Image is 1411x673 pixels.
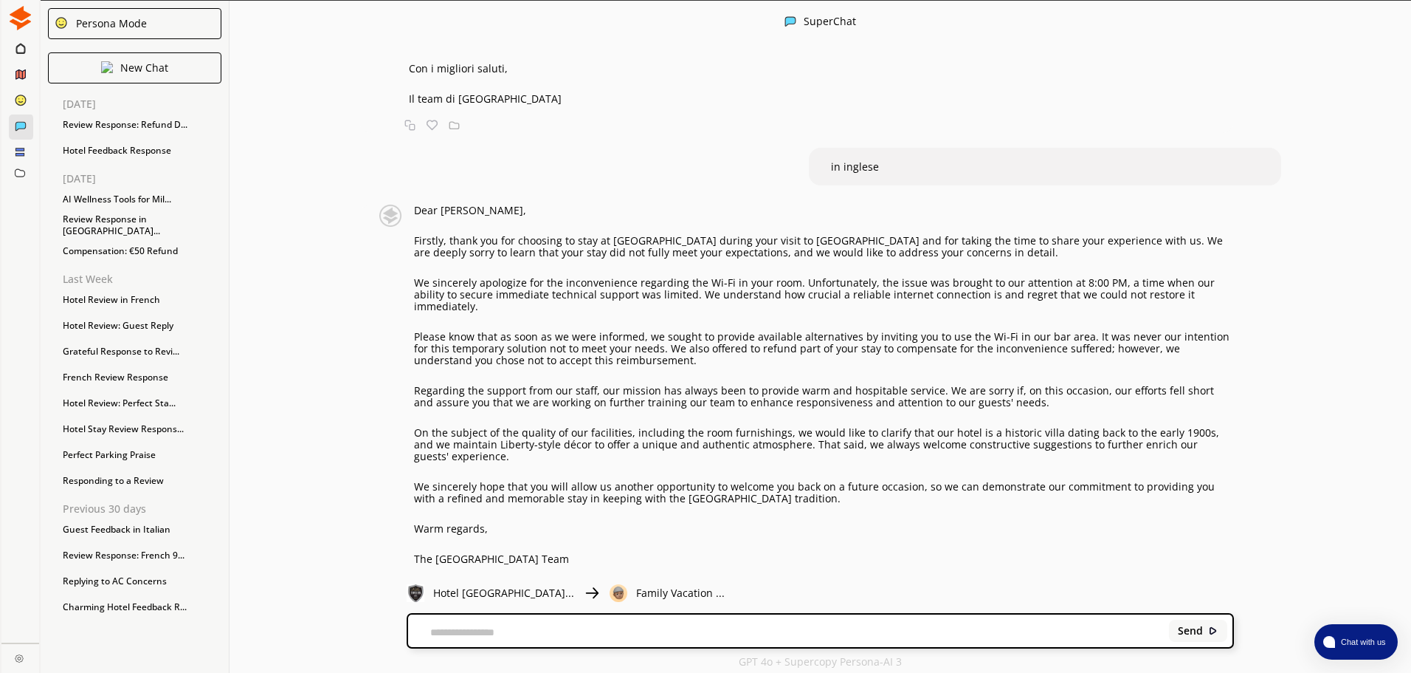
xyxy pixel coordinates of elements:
[55,596,229,618] div: Charming Hotel Feedback R...
[583,584,601,602] img: Close
[55,622,229,644] div: Addressing a Review Issue
[804,16,856,30] div: SuperChat
[63,173,229,185] p: [DATE]
[63,273,229,285] p: Last Week
[414,427,1234,462] p: On the subject of the quality of our facilities, including the room furnishings, we would like to...
[1335,636,1389,648] span: Chat with us
[8,6,32,30] img: Close
[414,331,1234,366] p: Please know that as soon as we were informed, we sought to provide available alternatives by invi...
[1,643,39,669] a: Close
[63,98,229,110] p: [DATE]
[55,470,229,492] div: Responding to a Review
[55,214,229,236] div: Review Response in [GEOGRAPHIC_DATA]...
[374,205,407,227] img: Close
[414,553,1234,565] p: The [GEOGRAPHIC_DATA] Team
[55,392,229,414] div: Hotel Review: Perfect Sta...
[120,62,168,74] p: New Chat
[636,587,725,599] p: Family Vacation ...
[427,120,438,131] img: Favorite
[414,481,1234,505] p: We sincerely hope that you will allow us another opportunity to welcome you back on a future occa...
[101,61,113,73] img: Close
[55,188,229,211] div: AI Wellness Tools for Mil...
[55,240,229,262] div: Compensation: €50 Refund
[55,140,229,162] div: Hotel Feedback Response
[739,656,902,668] p: GPT 4o + Supercopy Persona-AI 3
[404,120,415,131] img: Copy
[1314,624,1398,660] button: atlas-launcher
[409,93,1234,105] p: Il team di [GEOGRAPHIC_DATA]
[1178,625,1203,637] b: Send
[414,277,1234,312] p: We sincerely apologize for the inconvenience regarding the Wi-Fi in your room. Unfortunately, the...
[414,205,1234,216] p: Dear [PERSON_NAME],
[71,18,147,30] div: Persona Mode
[55,341,229,363] div: Grateful Response to Revi...
[15,654,24,663] img: Close
[409,63,1234,75] p: Con i migliori saluti,
[55,444,229,466] div: Perfect Parking Praise
[831,160,879,174] span: in inglese
[449,120,460,131] img: Save
[55,16,68,30] img: Close
[55,315,229,337] div: Hotel Review: Guest Reply
[63,503,229,515] p: Previous 30 days
[784,16,796,27] img: Close
[610,584,627,602] img: Close
[414,235,1234,259] p: Firstly, thank you for choosing to stay at [GEOGRAPHIC_DATA] during your visit to [GEOGRAPHIC_DAT...
[1208,626,1218,636] img: Close
[55,114,229,136] div: Review Response: Refund D...
[55,519,229,541] div: Guest Feedback in Italian
[55,418,229,440] div: Hotel Stay Review Respons...
[55,366,229,389] div: French Review Response
[407,584,424,602] img: Close
[55,544,229,567] div: Review Response: French 9...
[414,523,1234,535] p: Warm regards,
[433,587,574,599] p: Hotel [GEOGRAPHIC_DATA]...
[55,289,229,311] div: Hotel Review in French
[414,385,1234,409] p: Regarding the support from our staff, our mission has always been to provide warm and hospitable ...
[55,570,229,592] div: Replying to AC Concerns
